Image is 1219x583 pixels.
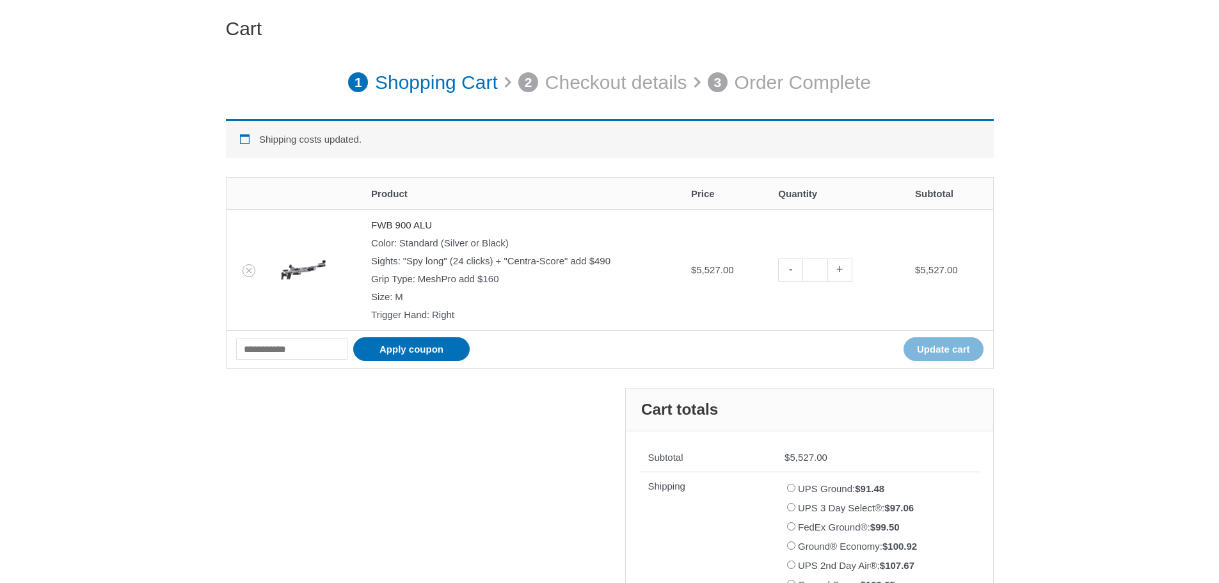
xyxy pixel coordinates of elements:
a: Remove FWB 900 ALU from cart [243,264,255,277]
a: FWB 900 ALU [371,220,432,230]
th: Quantity [769,178,905,209]
bdi: 107.67 [880,560,914,571]
a: 1 Shopping Cart [348,65,498,100]
label: UPS 3 Day Select®: [798,502,914,513]
bdi: 97.06 [884,502,914,513]
dt: Sights: [371,252,401,270]
p: M [371,288,672,306]
span: $ [785,452,790,463]
p: Right [371,306,672,324]
label: UPS 2nd Day Air®: [798,560,914,571]
bdi: 5,527.00 [915,264,958,275]
bdi: 99.50 [870,522,900,532]
span: $ [882,541,888,552]
span: $ [855,483,860,494]
bdi: 5,527.00 [785,452,827,463]
h1: Cart [226,17,994,40]
label: UPS Ground: [798,483,884,494]
span: $ [870,522,875,532]
span: $ [915,264,920,275]
span: 1 [348,72,369,93]
p: Shopping Cart [375,65,498,100]
a: - [778,259,802,281]
dt: Grip Type: [371,270,415,288]
p: Checkout details [545,65,687,100]
a: + [828,259,852,281]
h2: Cart totals [626,388,993,431]
span: 2 [518,72,539,93]
th: Subtotal [905,178,993,209]
th: Subtotal [639,444,776,472]
div: Shipping costs updated. [226,119,994,158]
button: Update cart [904,337,984,361]
dt: Trigger Hand: [371,306,429,324]
button: Apply coupon [353,337,470,361]
p: Standard (Silver or Black) [371,234,672,252]
th: Price [681,178,769,209]
dt: Color: [371,234,397,252]
bdi: 5,527.00 [691,264,734,275]
img: FWB 900 ALU [281,248,326,292]
span: $ [884,502,889,513]
label: FedEx Ground®: [798,522,900,532]
a: 2 Checkout details [518,65,687,100]
input: Product quantity [802,259,827,281]
p: "Spy long" (24 clicks) + "Centra-Score" add $490 [371,252,672,270]
th: Product [362,178,681,209]
label: Ground® Economy: [798,541,917,552]
bdi: 91.48 [855,483,884,494]
span: $ [880,560,885,571]
dt: Size: [371,288,392,306]
span: $ [691,264,696,275]
p: MeshPro add $160 [371,270,672,288]
bdi: 100.92 [882,541,917,552]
